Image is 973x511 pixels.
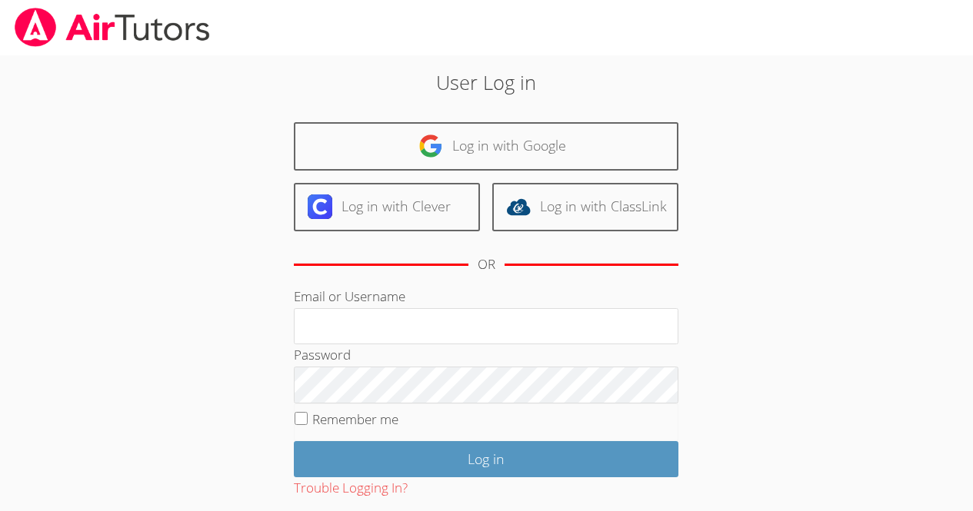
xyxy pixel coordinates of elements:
img: google-logo-50288ca7cdecda66e5e0955fdab243c47b7ad437acaf1139b6f446037453330a.svg [418,134,443,158]
div: OR [478,254,495,276]
h2: User Log in [224,68,749,97]
label: Password [294,346,351,363]
button: Trouble Logging In? [294,477,408,499]
input: Log in [294,441,678,477]
a: Log in with Clever [294,183,480,231]
img: airtutors_banner-c4298cdbf04f3fff15de1276eac7730deb9818008684d7c2e4769d2f7ddbe033.png [13,8,212,47]
a: Log in with Google [294,122,678,171]
label: Remember me [312,410,398,428]
img: classlink-logo-d6bb404cc1216ec64c9a2012d9dc4662098be43eaf13dc465df04b49fa7ab582.svg [506,194,531,219]
a: Log in with ClassLink [492,183,678,231]
label: Email or Username [294,287,405,305]
img: clever-logo-6eab21bc6e7a338710f1a6ff85c0baf02591cd810cc4098c63d3a4b26e2feb20.svg [308,194,332,219]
